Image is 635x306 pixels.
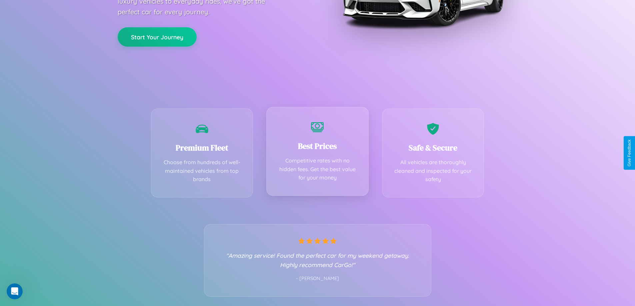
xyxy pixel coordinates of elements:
p: Competitive rates with no hidden fees. Get the best value for your money [277,156,358,182]
p: Choose from hundreds of well-maintained vehicles from top brands [161,158,243,184]
p: All vehicles are thoroughly cleaned and inspected for your safety [392,158,474,184]
h3: Premium Fleet [161,142,243,153]
p: "Amazing service! Found the perfect car for my weekend getaway. Highly recommend CarGo!" [218,251,418,269]
h3: Safe & Secure [392,142,474,153]
button: Start Your Journey [118,27,197,47]
p: - [PERSON_NAME] [218,274,418,283]
h3: Best Prices [277,141,358,152]
iframe: Intercom live chat [7,283,23,299]
div: Give Feedback [627,140,632,166]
